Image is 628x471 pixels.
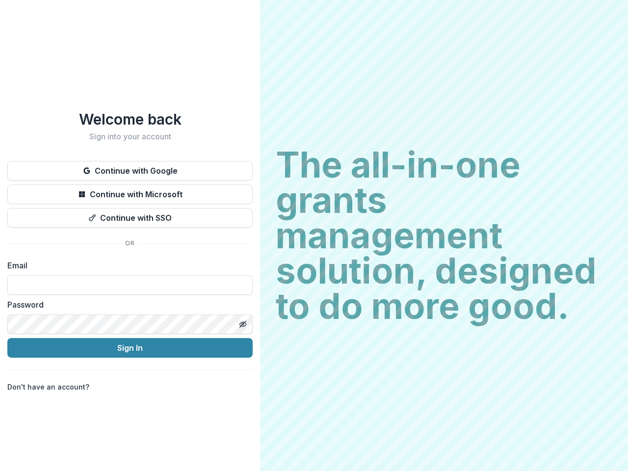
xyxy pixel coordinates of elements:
[7,110,253,128] h1: Welcome back
[235,316,251,332] button: Toggle password visibility
[7,184,253,204] button: Continue with Microsoft
[7,299,247,311] label: Password
[7,208,253,228] button: Continue with SSO
[7,338,253,358] button: Sign In
[7,260,247,271] label: Email
[7,382,89,392] p: Don't have an account?
[7,132,253,141] h2: Sign into your account
[7,161,253,181] button: Continue with Google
